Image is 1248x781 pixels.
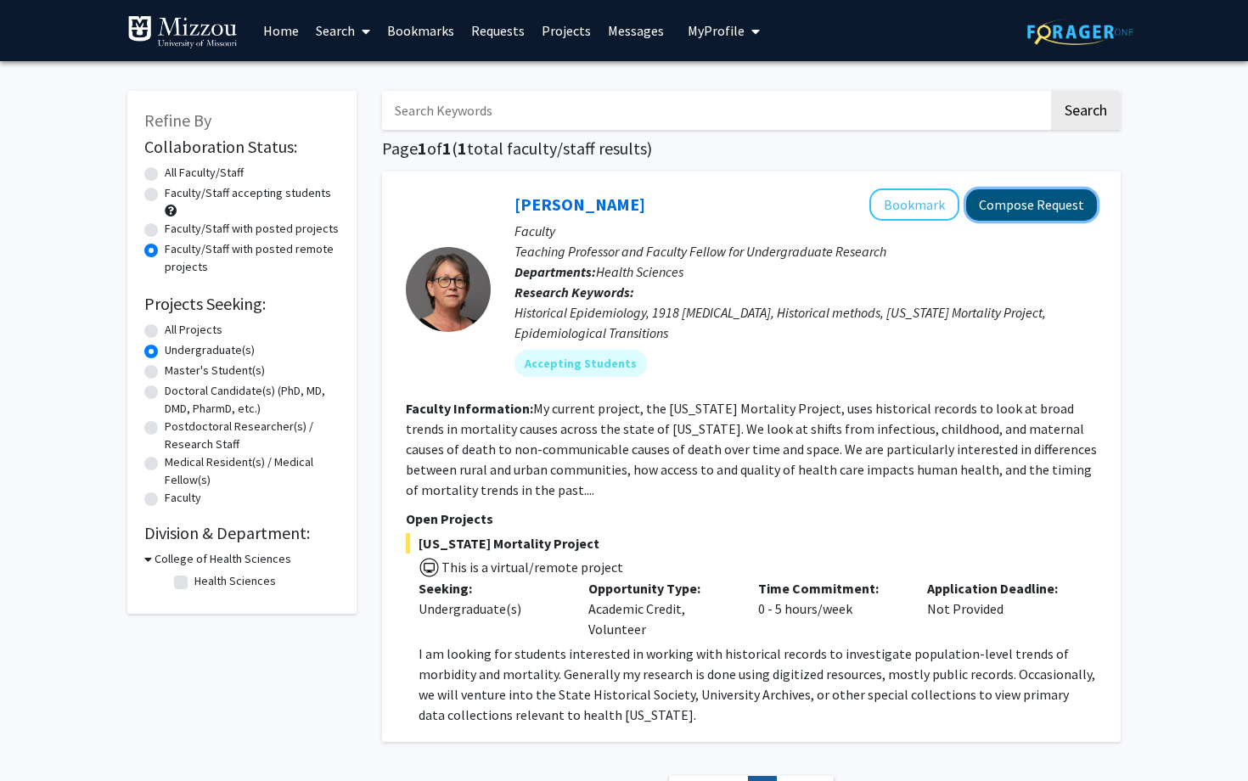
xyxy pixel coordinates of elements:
[194,572,276,590] label: Health Sciences
[144,523,340,543] h2: Division & Department:
[165,418,340,453] label: Postdoctoral Researcher(s) / Research Staff
[144,110,211,131] span: Refine By
[758,578,902,598] p: Time Commitment:
[745,578,915,639] div: 0 - 5 hours/week
[406,508,1097,529] p: Open Projects
[533,1,599,60] a: Projects
[406,533,1097,553] span: [US_STATE] Mortality Project
[576,578,745,639] div: Academic Credit, Volunteer
[688,22,745,39] span: My Profile
[596,263,683,280] span: Health Sciences
[144,137,340,157] h2: Collaboration Status:
[382,138,1121,159] h1: Page of ( total faculty/staff results)
[165,453,340,489] label: Medical Resident(s) / Medical Fellow(s)
[588,578,733,598] p: Opportunity Type:
[869,188,959,221] button: Add Carolyn Orbann to Bookmarks
[458,138,467,159] span: 1
[127,15,238,49] img: University of Missouri Logo
[514,221,1097,241] p: Faculty
[165,240,340,276] label: Faculty/Staff with posted remote projects
[514,194,645,215] a: [PERSON_NAME]
[165,489,201,507] label: Faculty
[406,400,1097,498] fg-read-more: My current project, the [US_STATE] Mortality Project, uses historical records to look at broad tr...
[599,1,672,60] a: Messages
[144,294,340,314] h2: Projects Seeking:
[514,284,634,301] b: Research Keywords:
[440,559,623,576] span: This is a virtual/remote project
[165,220,339,238] label: Faculty/Staff with posted projects
[307,1,379,60] a: Search
[165,382,340,418] label: Doctoral Candidate(s) (PhD, MD, DMD, PharmD, etc.)
[1027,19,1133,45] img: ForagerOne Logo
[406,400,533,417] b: Faculty Information:
[1051,91,1121,130] button: Search
[418,138,427,159] span: 1
[514,350,647,377] mat-chip: Accepting Students
[379,1,463,60] a: Bookmarks
[966,189,1097,221] button: Compose Request to Carolyn Orbann
[927,578,1071,598] p: Application Deadline:
[165,341,255,359] label: Undergraduate(s)
[165,362,265,379] label: Master's Student(s)
[514,302,1097,343] div: Historical Epidemiology, 1918 [MEDICAL_DATA], Historical methods, [US_STATE] Mortality Project, E...
[165,164,244,182] label: All Faculty/Staff
[155,550,291,568] h3: College of Health Sciences
[419,643,1097,725] p: I am looking for students interested in working with historical records to investigate population...
[419,578,563,598] p: Seeking:
[442,138,452,159] span: 1
[514,241,1097,261] p: Teaching Professor and Faculty Fellow for Undergraduate Research
[13,705,72,768] iframe: Chat
[255,1,307,60] a: Home
[463,1,533,60] a: Requests
[914,578,1084,639] div: Not Provided
[382,91,1048,130] input: Search Keywords
[165,321,222,339] label: All Projects
[514,263,596,280] b: Departments:
[419,598,563,619] div: Undergraduate(s)
[165,184,331,202] label: Faculty/Staff accepting students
